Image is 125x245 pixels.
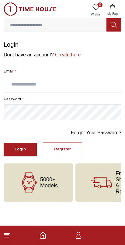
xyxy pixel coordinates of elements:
[4,143,37,156] button: Login
[98,2,102,7] span: 0
[43,143,82,156] button: Register
[4,68,121,74] label: Email
[39,232,47,239] a: Home
[15,146,26,153] div: Login
[54,146,71,153] div: Register
[54,52,81,57] a: Create here
[71,129,121,136] a: Forgot Your Password?
[4,40,121,49] h1: Login
[104,2,121,18] button: My Bag
[89,12,104,17] span: Wishlist
[4,2,57,16] img: ...
[4,51,121,59] p: Dont have an account?
[89,2,104,18] a: 0Wishlist
[105,12,120,16] span: My Bag
[40,176,58,189] span: 5000+ Models
[4,96,121,102] label: password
